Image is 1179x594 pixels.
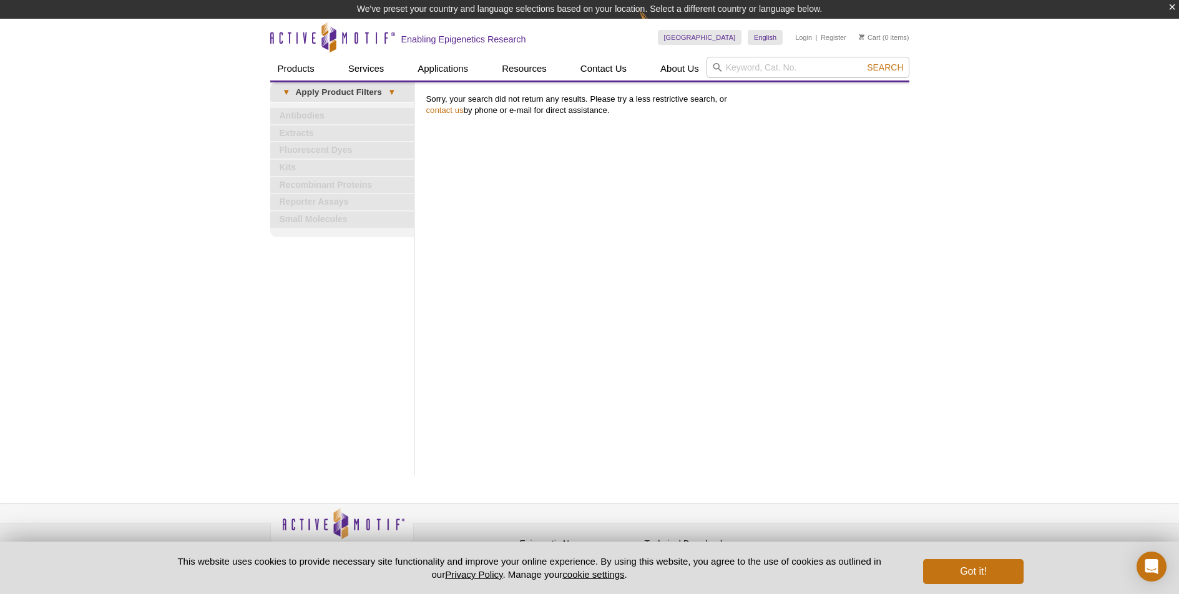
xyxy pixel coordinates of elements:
[270,57,322,80] a: Products
[270,125,414,142] a: Extracts
[426,94,903,116] p: Sorry, your search did not return any results. Please try a less restrictive search, or by phone ...
[270,212,414,228] a: Small Molecules
[645,538,763,549] h4: Technical Downloads
[270,194,414,210] a: Reporter Assays
[156,555,903,581] p: This website uses cookies to provide necessary site functionality and improve your online experie...
[270,82,414,102] a: ▾Apply Product Filters▾
[859,33,881,42] a: Cart
[573,57,634,80] a: Contact Us
[867,62,903,72] span: Search
[562,569,624,580] button: cookie settings
[445,569,502,580] a: Privacy Policy
[1137,552,1167,582] div: Open Intercom Messenger
[821,33,846,42] a: Register
[770,526,863,553] table: Click to Verify - This site chose Symantec SSL for secure e-commerce and confidential communicati...
[270,142,414,158] a: Fluorescent Dyes
[410,57,476,80] a: Applications
[494,57,554,80] a: Resources
[270,504,414,555] img: Active Motif,
[923,559,1023,584] button: Got it!
[420,537,469,555] a: Privacy Policy
[270,177,414,193] a: Recombinant Proteins
[653,57,707,80] a: About Us
[520,538,638,549] h4: Epigenetic News
[859,30,909,45] li: (0 items)
[658,30,742,45] a: [GEOGRAPHIC_DATA]
[863,62,907,73] button: Search
[341,57,392,80] a: Services
[707,57,909,78] input: Keyword, Cat. No.
[795,33,812,42] a: Login
[816,30,818,45] li: |
[270,108,414,124] a: Antibodies
[639,9,672,39] img: Change Here
[276,87,296,98] span: ▾
[859,34,864,40] img: Your Cart
[401,34,526,45] h2: Enabling Epigenetics Research
[270,160,414,176] a: Kits
[382,87,401,98] span: ▾
[748,30,783,45] a: English
[426,105,464,115] a: contact us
